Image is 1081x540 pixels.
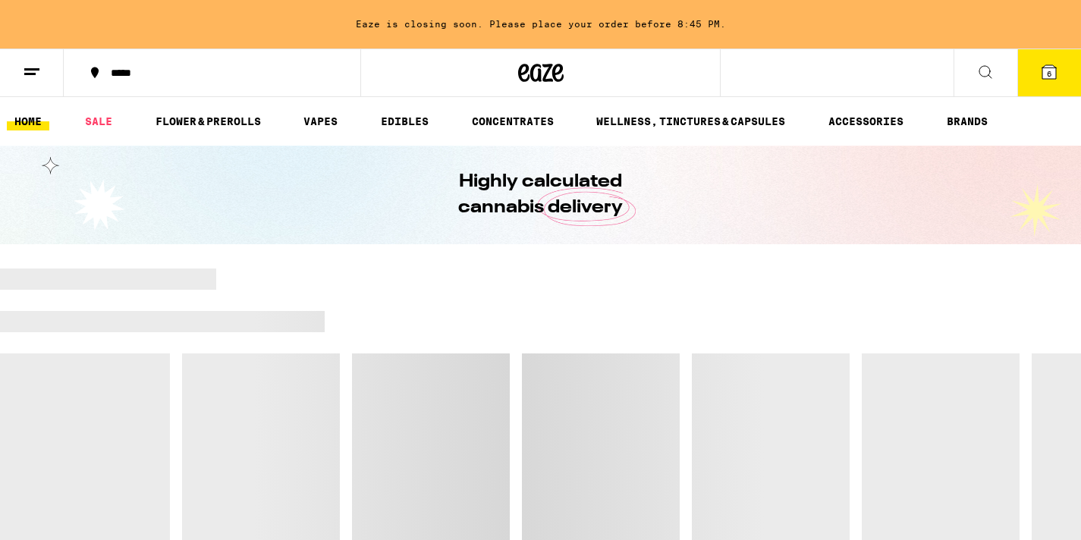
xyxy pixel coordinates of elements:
[416,169,666,221] h1: Highly calculated cannabis delivery
[1017,49,1081,96] button: 6
[589,112,793,130] a: WELLNESS, TINCTURES & CAPSULES
[373,112,436,130] a: EDIBLES
[464,112,561,130] a: CONCENTRATES
[148,112,269,130] a: FLOWER & PREROLLS
[1047,69,1051,78] span: 6
[7,112,49,130] a: HOME
[296,112,345,130] a: VAPES
[77,112,120,130] a: SALE
[939,112,995,130] a: BRANDS
[821,112,911,130] a: ACCESSORIES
